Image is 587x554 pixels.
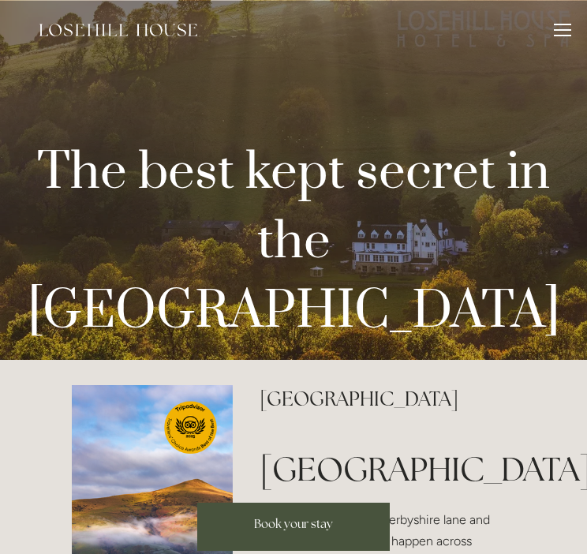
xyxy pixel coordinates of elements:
[260,385,514,413] h2: [GEOGRAPHIC_DATA]
[197,503,390,551] a: Book your stay
[39,24,197,36] img: Losehill House
[28,140,562,344] strong: The best kept secret in the [GEOGRAPHIC_DATA]
[260,446,514,492] h1: [GEOGRAPHIC_DATA]
[254,516,333,531] span: Book your stay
